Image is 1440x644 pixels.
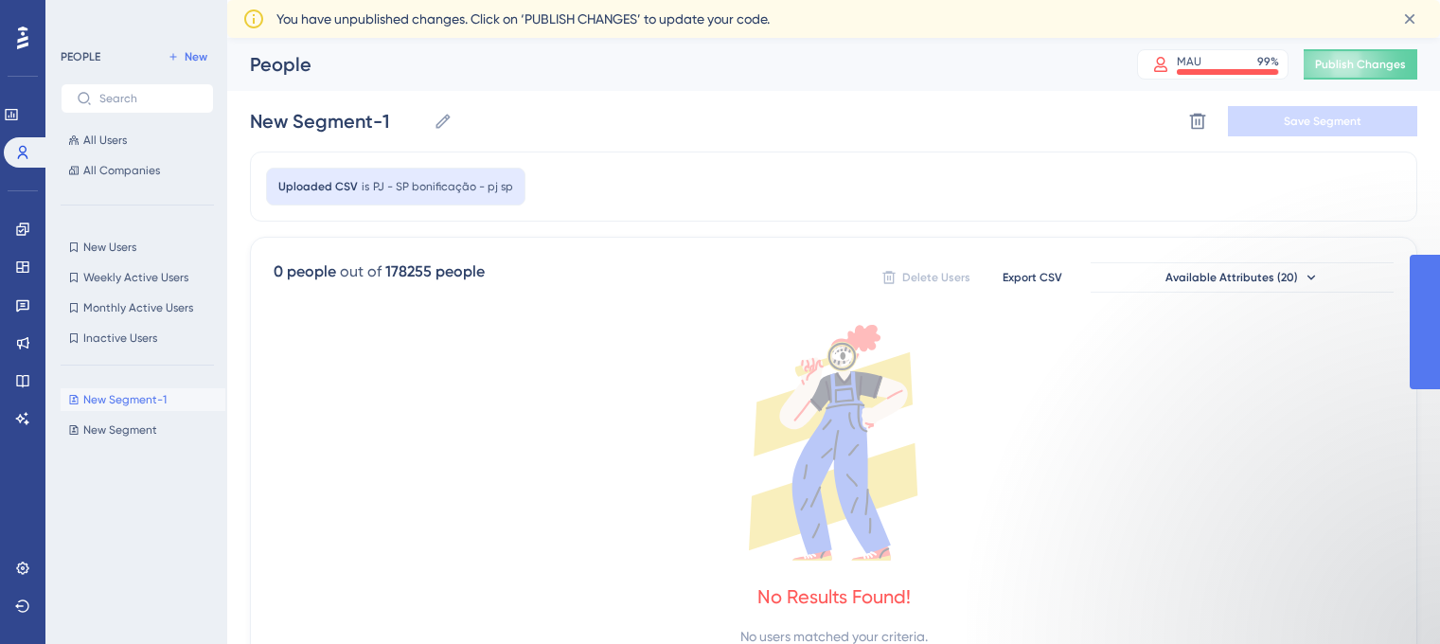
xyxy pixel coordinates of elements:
input: Search [99,92,198,105]
button: Weekly Active Users [61,266,214,289]
div: PEOPLE [61,49,100,64]
span: Monthly Active Users [83,300,193,315]
div: out of [340,260,382,283]
span: Inactive Users [83,331,157,346]
span: All Companies [83,163,160,178]
span: New [185,49,207,64]
button: Available Attributes (20) [1091,262,1394,293]
div: 0 people [274,260,336,283]
div: MAU [1177,54,1201,69]
button: Save Segment [1228,106,1417,136]
span: Weekly Active Users [83,270,188,285]
span: Save Segment [1284,114,1361,129]
span: Delete Users [902,270,970,285]
div: 178255 people [385,260,485,283]
span: Export CSV [1003,270,1062,285]
button: New Segment-1 [61,388,225,411]
span: You have unpublished changes. Click on ‘PUBLISH CHANGES’ to update your code. [276,8,770,30]
span: is [362,179,369,194]
span: Available Attributes (20) [1165,270,1298,285]
span: Publish Changes [1315,57,1406,72]
span: New Segment-1 [83,392,167,407]
div: No Results Found! [757,583,911,610]
button: Publish Changes [1304,49,1417,80]
span: PJ - SP bonificação - pj sp [373,179,513,194]
span: All Users [83,133,127,148]
iframe: UserGuiding AI Assistant Launcher [1360,569,1417,626]
div: People [250,51,1090,78]
button: New Users [61,236,214,259]
div: 99 % [1257,54,1279,69]
button: Inactive Users [61,327,214,349]
button: All Companies [61,159,214,182]
span: New Segment [83,422,157,438]
button: All Users [61,129,214,152]
button: New Segment [61,419,225,441]
button: New [161,45,214,68]
span: New Users [83,240,136,255]
input: Segment Name [250,108,426,134]
button: Monthly Active Users [61,296,214,319]
button: Export CSV [985,262,1079,293]
span: Uploaded CSV [278,179,358,194]
iframe: Intercom notifications mensagem [1023,502,1402,635]
button: Delete Users [879,262,973,293]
